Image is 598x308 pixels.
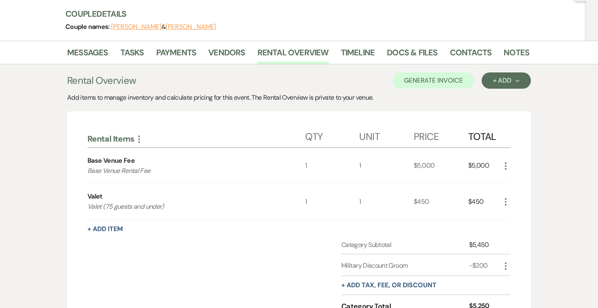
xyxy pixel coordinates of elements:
a: Vendors [208,46,245,64]
div: Category Subtotal [341,240,469,250]
a: Tasks [120,46,144,64]
button: + Add Item [87,226,123,232]
h3: Rental Overview [67,73,136,88]
a: Docs & Files [387,46,437,64]
a: Messages [67,46,108,64]
button: Generate Invoice [393,72,474,89]
div: 1 [305,148,360,184]
a: Contacts [450,46,492,64]
div: $450 [414,184,468,220]
a: Notes [504,46,529,64]
button: [PERSON_NAME] [111,24,162,30]
p: Valet (75 guests and under) [87,201,283,212]
div: Military Discount Groom [341,261,469,271]
div: $5,000 [468,148,501,184]
div: $450 [468,184,501,220]
div: Price [414,123,468,147]
div: Qty [305,123,360,147]
div: + Add [493,77,519,84]
h3: Couple Details [65,8,521,20]
div: Add items to manage inventory and calculate pricing for this event. The Rental Overview is privat... [67,93,531,103]
div: Valet [87,192,103,201]
div: 1 [359,148,414,184]
div: $5,000 [414,148,468,184]
div: -$200 [469,261,501,271]
div: $5,450 [469,240,501,250]
button: + Add [482,72,531,89]
div: Total [468,123,501,147]
button: [PERSON_NAME] [166,24,216,30]
p: Base Venue Rental Fee [87,166,283,176]
button: + Add tax, fee, or discount [341,282,436,288]
div: Unit [359,123,414,147]
span: & [111,23,216,31]
div: 1 [305,184,360,220]
div: 1 [359,184,414,220]
div: Base Venue Fee [87,156,135,166]
div: Rental Items [87,133,305,144]
a: Payments [156,46,196,64]
a: Timeline [341,46,375,64]
span: Couple names: [65,22,111,31]
a: Rental Overview [258,46,329,64]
